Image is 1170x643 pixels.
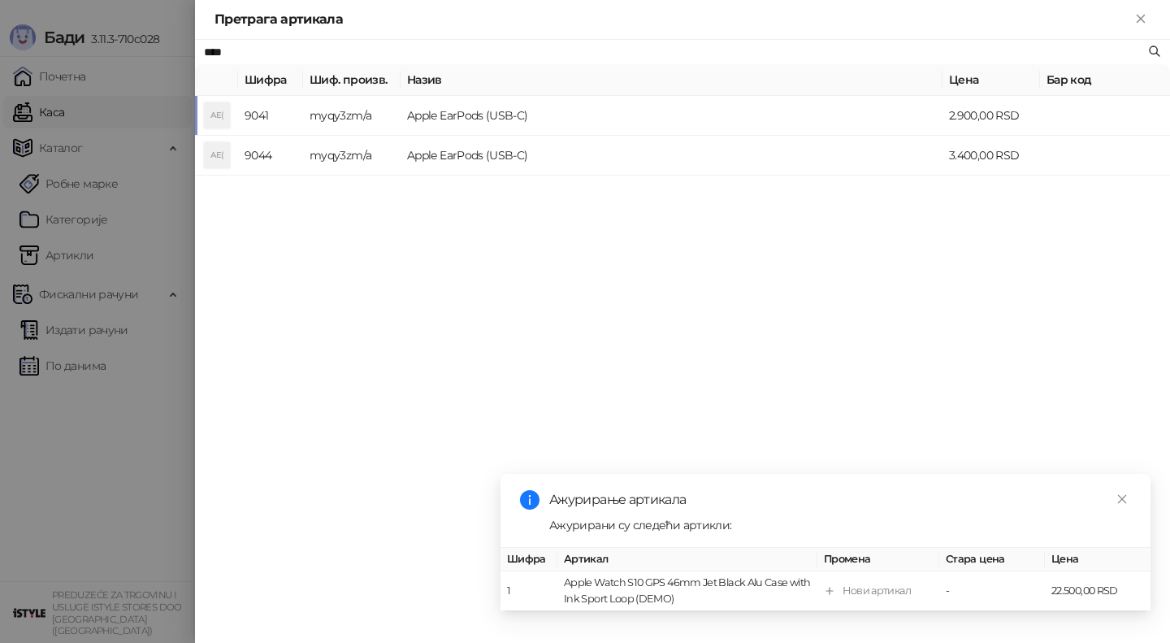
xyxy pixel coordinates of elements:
[238,64,303,96] th: Шифра
[238,136,303,176] td: 9044
[303,96,401,136] td: myqy3zm/a
[1113,490,1131,508] a: Close
[1045,548,1150,571] th: Цена
[939,548,1045,571] th: Стара цена
[204,102,230,128] div: AE(
[942,64,1040,96] th: Цена
[557,571,817,611] td: Apple Watch S10 GPS 46mm Jet Black Alu Case with Ink Sport Loop (DEMO)
[214,10,1131,29] div: Претрага артикала
[557,548,817,571] th: Артикал
[303,64,401,96] th: Шиф. произв.
[1045,571,1150,611] td: 22.500,00 RSD
[500,571,557,611] td: 1
[401,136,942,176] td: Apple EarPods (USB-C)
[204,142,230,168] div: AE(
[549,490,1131,510] div: Ажурирање артикала
[401,96,942,136] td: Apple EarPods (USB-C)
[843,583,911,599] div: Нови артикал
[817,548,939,571] th: Промена
[520,490,539,510] span: info-circle
[942,136,1040,176] td: 3.400,00 RSD
[1116,493,1128,505] span: close
[549,516,1131,534] div: Ажурирани су следећи артикли:
[939,571,1045,611] td: -
[401,64,942,96] th: Назив
[1131,10,1150,29] button: Close
[500,548,557,571] th: Шифра
[238,96,303,136] td: 9041
[1040,64,1170,96] th: Бар код
[942,96,1040,136] td: 2.900,00 RSD
[303,136,401,176] td: myqy3zm/a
